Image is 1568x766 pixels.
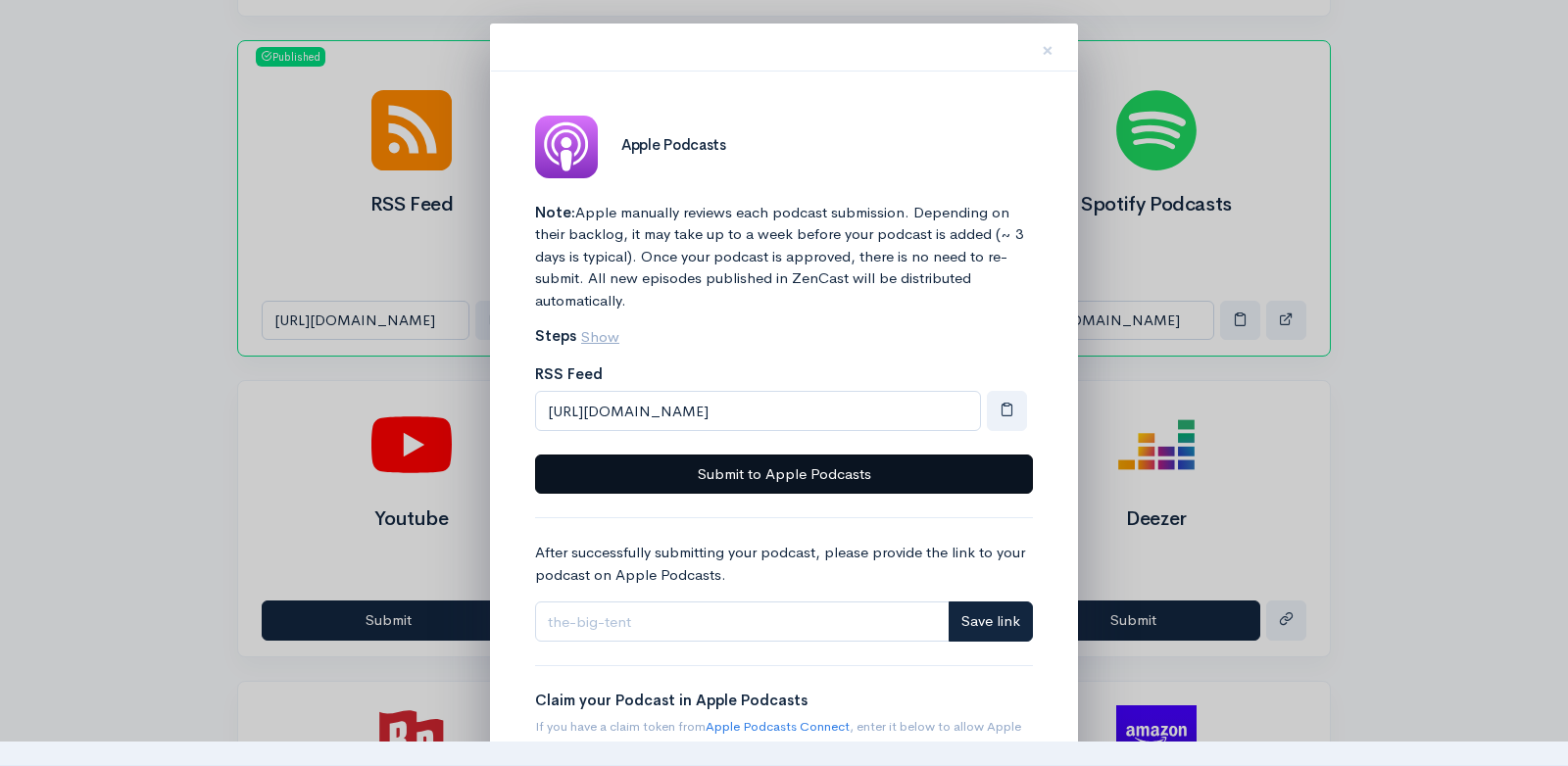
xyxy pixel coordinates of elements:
button: Close [1018,17,1077,78]
h4: Apple Podcasts [621,137,1033,154]
img: Apple Podcasts logo [535,116,598,178]
p: After successfully submitting your podcast, please provide the link to your podcast on Apple Podc... [535,542,1033,586]
strong: Claim your Podcast in Apple Podcasts [535,691,808,709]
span: × [1042,36,1053,65]
strong: Note: [535,203,575,221]
input: RSS Feed [535,391,981,431]
button: Copy RSS Feed [987,391,1027,431]
u: Show [581,327,619,346]
span: Save link [961,611,1020,630]
button: Show [580,317,632,358]
button: Submit to Apple Podcasts [535,455,1033,495]
strong: RSS Feed [535,364,603,383]
p: If you have a claim token from , enter it below to allow Apple Podcasts to verify ownership of yo... [535,717,1033,755]
strong: Steps [535,326,576,345]
p: Apple manually reviews each podcast submission. Depending on their backlog, it may take up to a w... [535,202,1033,312]
a: Apple Podcasts Connect [706,718,850,735]
input: Link [535,601,950,642]
button: Save link [949,601,1033,642]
